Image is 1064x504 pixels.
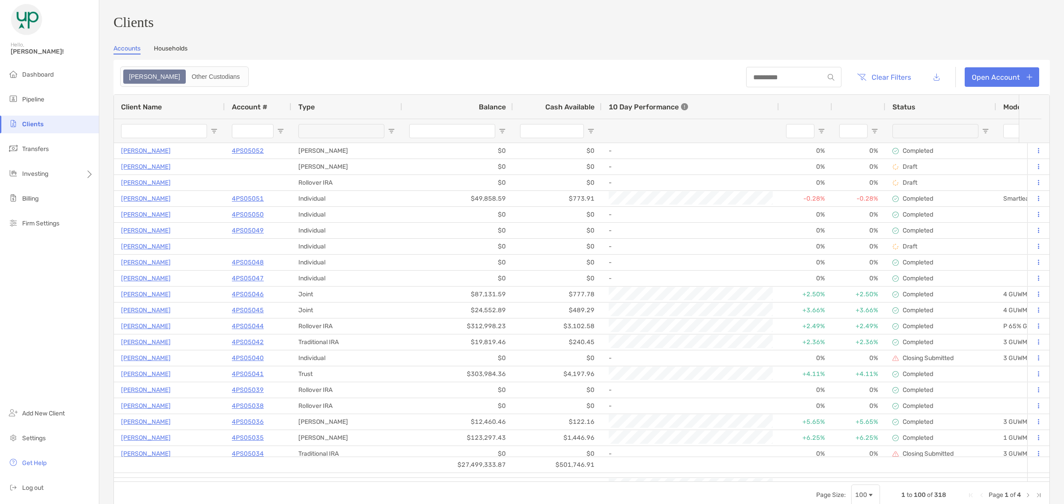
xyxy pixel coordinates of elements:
div: $0 [513,143,602,159]
img: logout icon [8,482,19,492]
a: 4PS05047 [232,273,264,284]
p: Draft [903,163,917,171]
p: [PERSON_NAME] [121,416,171,427]
div: $0 [513,350,602,366]
img: complete icon [892,307,899,314]
img: complete icon [892,196,899,202]
div: Zoe [124,70,185,83]
p: 4PS05046 [232,289,264,300]
a: 4PS05042 [232,337,264,348]
p: Completed [903,195,933,202]
div: 0% [779,143,832,159]
span: Pipeline [22,96,44,103]
p: Completed [903,370,933,378]
a: 4PS05050 [232,209,264,220]
div: +4.11% [779,366,832,382]
p: 4PS05038 [232,400,264,411]
div: - [609,239,772,254]
div: $27,499,333.87 [402,457,513,473]
a: [PERSON_NAME] [121,321,171,332]
div: +3.66% [779,302,832,318]
div: 0% [832,446,885,461]
div: $0 [513,159,602,174]
p: 4PS05039 [232,384,264,395]
a: [PERSON_NAME] [121,305,171,316]
div: +2.49% [779,318,832,334]
input: Client Name Filter Input [121,124,207,138]
img: complete icon [892,323,899,330]
div: $0 [402,207,513,222]
p: [PERSON_NAME] [121,209,171,220]
img: complete icon [892,371,899,377]
p: 4PS05051 [232,193,264,204]
img: Zoe Logo [11,4,43,35]
span: Billing [22,195,39,202]
div: - [609,271,772,286]
a: [PERSON_NAME] [121,353,171,364]
a: 4PS05040 [232,353,264,364]
div: -0.28% [832,191,885,206]
p: [PERSON_NAME] [121,448,171,459]
span: Settings [22,434,46,442]
div: 0% [832,382,885,398]
div: 0% [779,271,832,286]
a: [PERSON_NAME] [121,337,171,348]
div: 0% [779,350,832,366]
div: $0 [513,255,602,270]
p: Completed [903,147,933,155]
div: $4,197.96 [513,366,602,382]
div: Traditional IRA [291,334,402,350]
a: 4PS05052 [232,145,264,156]
div: Trust [291,366,402,382]
div: 10 Day Performance [609,95,688,119]
img: draft icon [892,244,899,250]
p: [PERSON_NAME] [121,177,171,188]
a: [PERSON_NAME] [121,384,171,395]
div: +5.65% [832,414,885,430]
span: Clients [22,120,43,128]
div: $122.16 [513,414,602,430]
p: Completed [903,227,933,234]
div: $49,858.59 [402,191,513,206]
div: Joint [291,287,402,302]
div: $240.45 [513,334,602,350]
a: 4PS05041 [232,368,264,380]
div: +8.53% [779,478,832,493]
div: Individual [291,223,402,238]
div: +3.66% [832,302,885,318]
span: Model Assigned [1003,103,1057,111]
a: [PERSON_NAME] [121,400,171,411]
div: 0% [832,239,885,254]
p: Completed [903,322,933,330]
div: 0% [832,271,885,286]
input: YTD Filter Input [839,124,868,138]
div: Individual [291,255,402,270]
p: 4PS05044 [232,321,264,332]
a: Households [154,45,188,54]
div: $0 [402,446,513,461]
button: Open Filter Menu [982,128,989,135]
img: clients icon [8,118,19,129]
div: Individual [291,239,402,254]
p: [PERSON_NAME] [121,289,171,300]
p: [PERSON_NAME] [121,193,171,204]
div: - [609,159,772,174]
a: [PERSON_NAME] [121,480,171,491]
div: +5.65% [779,414,832,430]
p: 4PS05049 [232,225,264,236]
div: $501,746.91 [513,457,602,473]
p: 4PS05035 [232,432,264,443]
div: - [609,175,772,190]
div: 0% [832,223,885,238]
img: complete icon [892,228,899,234]
span: Cash Available [545,103,595,111]
p: Completed [903,211,933,218]
img: complete icon [892,419,899,425]
div: Individual [291,350,402,366]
